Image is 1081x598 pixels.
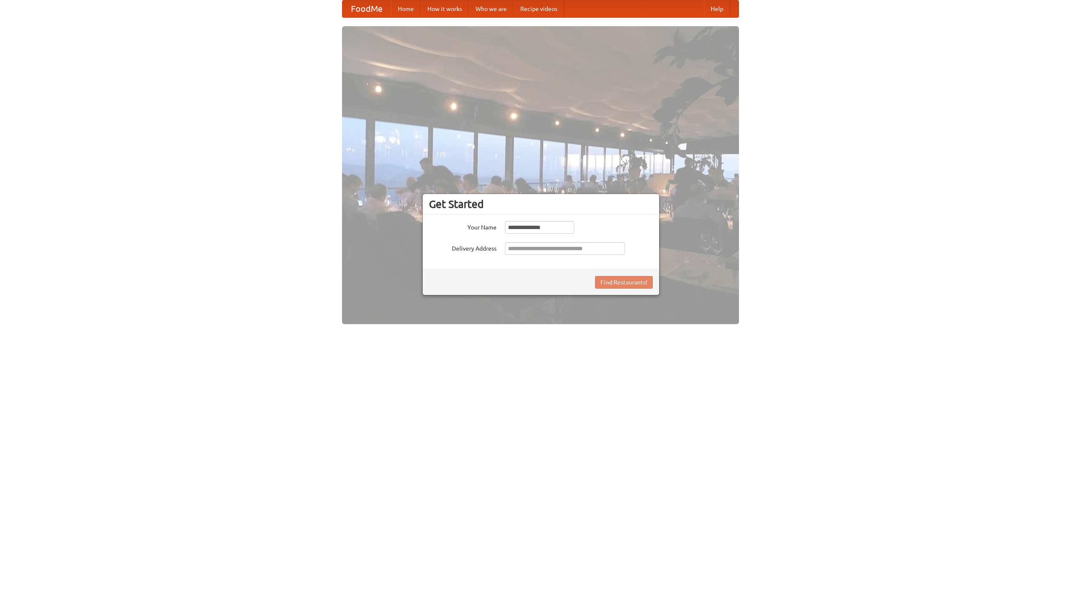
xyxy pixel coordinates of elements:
label: Delivery Address [429,242,497,253]
h3: Get Started [429,198,653,210]
a: Who we are [469,0,513,17]
button: Find Restaurants! [595,276,653,289]
a: FoodMe [342,0,391,17]
a: Recipe videos [513,0,564,17]
a: Home [391,0,421,17]
a: How it works [421,0,469,17]
a: Help [704,0,730,17]
label: Your Name [429,221,497,232]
